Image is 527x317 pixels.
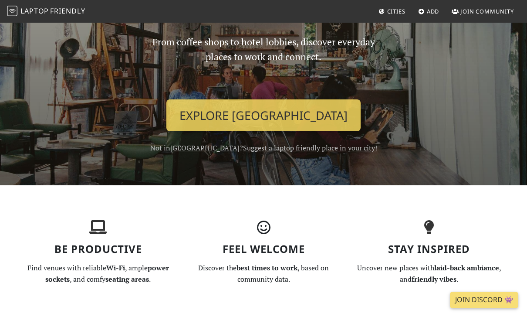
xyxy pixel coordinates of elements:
[375,3,409,19] a: Cities
[448,3,517,19] a: Join Community
[170,143,240,153] a: [GEOGRAPHIC_DATA]
[243,143,377,153] a: Suggest a laptop friendly place in your city!
[351,243,507,256] h3: Stay Inspired
[460,7,514,15] span: Join Community
[106,263,125,273] strong: Wi-Fi
[20,262,176,285] p: Find venues with reliable , ample , and comfy .
[145,34,382,92] p: From coffee shops to hotel lobbies, discover everyday places to work and connect.
[7,6,17,16] img: LaptopFriendly
[236,263,297,273] strong: best times to work
[105,274,149,284] strong: seating areas
[387,7,405,15] span: Cities
[351,262,507,285] p: Uncover new places with , and .
[415,3,443,19] a: Add
[150,143,377,153] span: Not in ?
[45,263,169,284] strong: power sockets
[186,243,341,256] h3: Feel Welcome
[20,243,176,256] h3: Be Productive
[7,4,85,19] a: LaptopFriendly LaptopFriendly
[186,262,341,285] p: Discover the , based on community data.
[50,6,85,16] span: Friendly
[166,99,361,132] a: Explore [GEOGRAPHIC_DATA]
[427,7,439,15] span: Add
[20,6,49,16] span: Laptop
